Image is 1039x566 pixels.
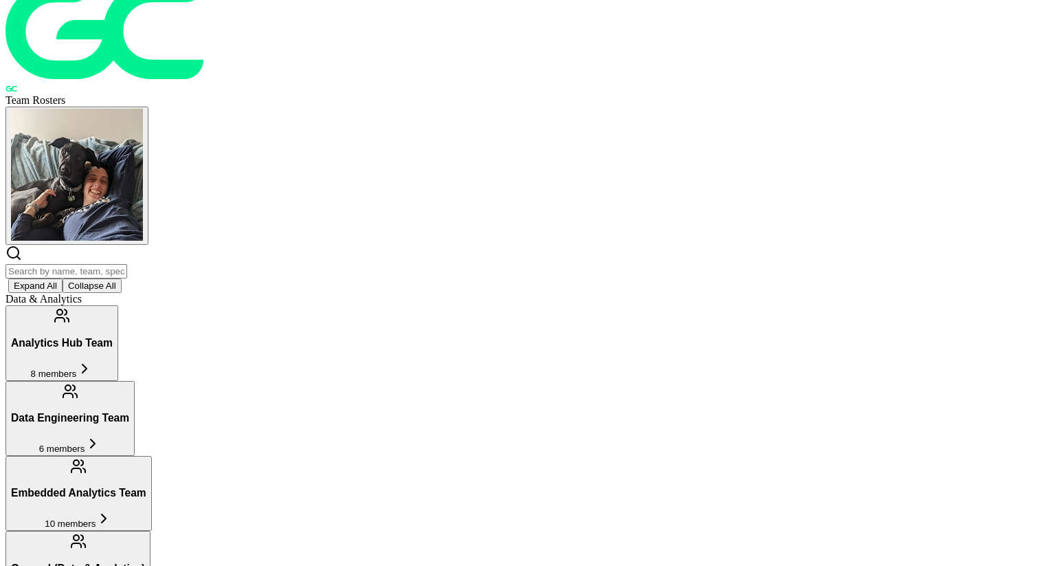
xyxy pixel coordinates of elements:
[5,293,82,305] span: Data & Analytics
[45,519,96,529] span: 10 members
[5,305,118,380] button: Analytics Hub Team8 members
[63,279,122,293] button: Collapse All
[11,412,129,424] h3: Data Engineering Team
[31,369,77,379] span: 8 members
[39,444,85,454] span: 6 members
[11,487,146,499] h3: Embedded Analytics Team
[5,264,127,279] input: Search by name, team, specialty, or title...
[5,456,152,531] button: Embedded Analytics Team10 members
[5,94,65,106] span: Team Rosters
[8,279,63,293] button: Expand All
[5,381,135,456] button: Data Engineering Team6 members
[11,337,113,349] h3: Analytics Hub Team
